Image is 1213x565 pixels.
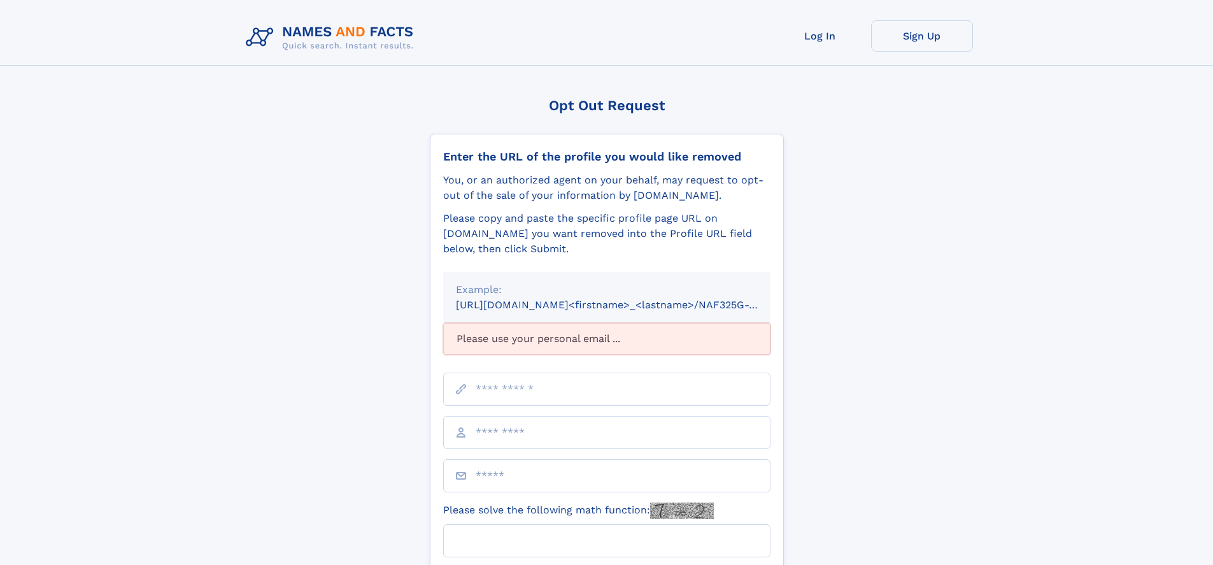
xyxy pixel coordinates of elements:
div: Enter the URL of the profile you would like removed [443,150,770,164]
small: [URL][DOMAIN_NAME]<firstname>_<lastname>/NAF325G-xxxxxxxx [456,299,795,311]
img: Logo Names and Facts [241,20,424,55]
div: You, or an authorized agent on your behalf, may request to opt-out of the sale of your informatio... [443,173,770,203]
label: Please solve the following math function: [443,503,714,519]
a: Log In [769,20,871,52]
div: Example: [456,282,758,297]
a: Sign Up [871,20,973,52]
div: Please copy and paste the specific profile page URL on [DOMAIN_NAME] you want removed into the Pr... [443,211,770,257]
div: Please use your personal email ... [443,323,770,355]
div: Opt Out Request [430,97,784,113]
